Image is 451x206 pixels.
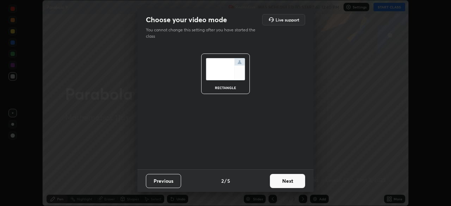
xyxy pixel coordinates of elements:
[221,177,224,185] h4: 2
[206,58,245,80] img: normalScreenIcon.ae25ed63.svg
[211,86,240,89] div: rectangle
[227,177,230,185] h4: 5
[146,27,260,39] p: You cannot change this setting after you have started the class
[276,18,299,22] h5: Live support
[270,174,305,188] button: Next
[146,15,227,24] h2: Choose your video mode
[224,177,227,185] h4: /
[146,174,181,188] button: Previous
